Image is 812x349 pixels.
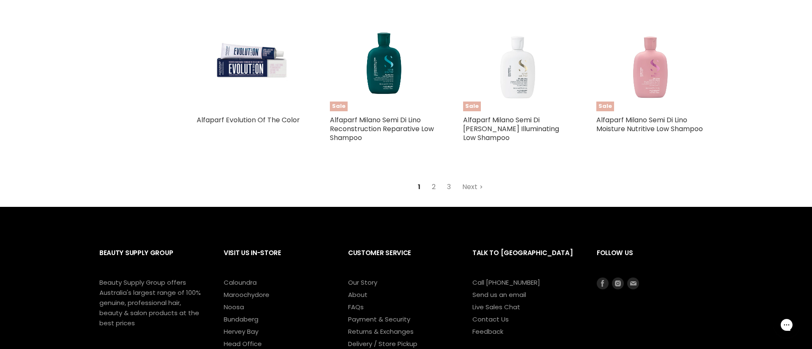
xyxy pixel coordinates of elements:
[224,290,269,299] a: Maroochydore
[472,327,503,336] a: Feedback
[472,290,526,299] a: Send us an email
[224,339,262,348] a: Head Office
[597,242,713,278] h2: Follow us
[348,339,417,348] a: Delivery / Store Pickup
[348,242,455,278] h2: Customer Service
[472,315,509,324] a: Contact Us
[463,3,571,111] a: Alfaparf Milano Semi Di Lino Diamond Illuminating Low ShampooSale
[330,3,438,111] a: Alfaparf Milano Semi Di Lino Reconstruction Reparative Low ShampooSale
[197,115,300,125] a: Alfaparf Evolution Of The Color
[348,315,410,324] a: Payment & Security
[413,179,425,195] span: 1
[596,3,704,111] img: Alfaparf Milano Semi Di Lino Moisture Nutritive Low Shampoo
[463,115,559,143] a: Alfaparf Milano Semi Di [PERSON_NAME] Illuminating Low Shampoo
[596,102,614,111] span: Sale
[348,290,368,299] a: About
[99,278,201,328] p: Beauty Supply Group offers Australia's largest range of 100% genuine, professional hair, beauty &...
[348,327,414,336] a: Returns & Exchanges
[458,179,488,195] a: Next
[442,179,455,195] a: 3
[330,102,348,111] span: Sale
[472,242,580,278] h2: Talk to [GEOGRAPHIC_DATA]
[224,302,244,311] a: Noosa
[596,3,704,111] a: Alfaparf Milano Semi Di Lino Moisture Nutritive Low ShampooSale
[330,3,438,111] img: Alfaparf Milano Semi Di Lino Reconstruction Reparative Low Shampoo
[330,115,434,143] a: Alfaparf Milano Semi Di Lino Reconstruction Reparative Low Shampoo
[197,3,304,111] img: Alfaparf Evolution Of The Color
[472,302,520,311] a: Live Sales Chat
[224,242,331,278] h2: Visit Us In-Store
[348,278,377,287] a: Our Story
[463,102,481,111] span: Sale
[427,179,440,195] a: 2
[463,3,571,111] img: Alfaparf Milano Semi Di Lino Diamond Illuminating Low Shampoo
[224,278,257,287] a: Caloundra
[348,302,364,311] a: FAQs
[596,115,703,134] a: Alfaparf Milano Semi Di Lino Moisture Nutritive Low Shampoo
[472,278,540,287] a: Call [PHONE_NUMBER]
[224,315,258,324] a: Bundaberg
[99,242,207,278] h2: Beauty Supply Group
[224,327,258,336] a: Hervey Bay
[770,309,804,341] iframe: Gorgias live chat messenger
